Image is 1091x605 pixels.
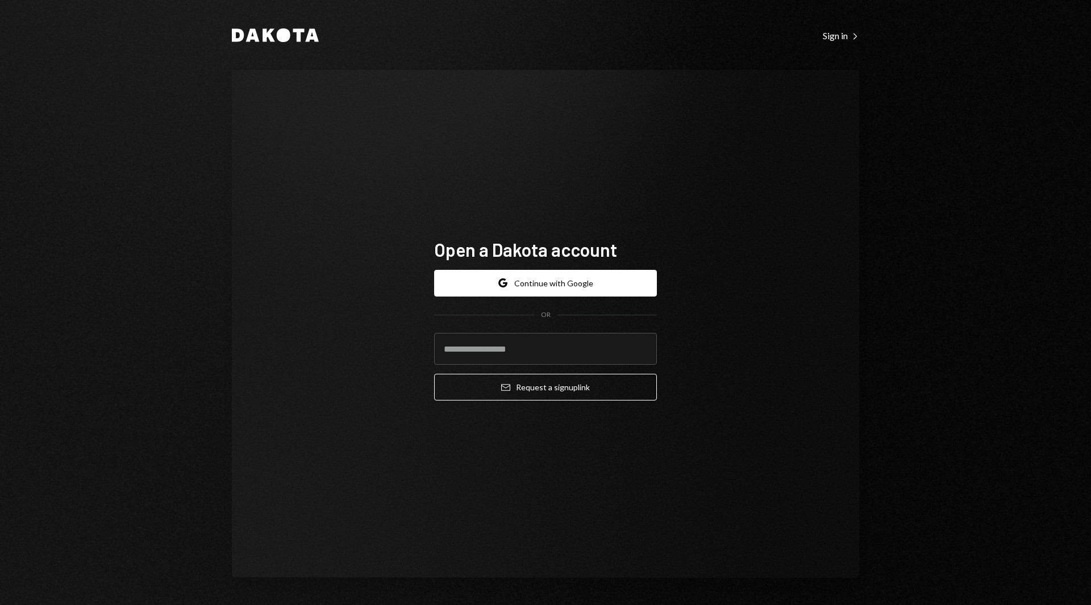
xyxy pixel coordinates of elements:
div: OR [541,310,551,320]
a: Sign in [823,29,859,41]
button: Request a signuplink [434,374,657,400]
h1: Open a Dakota account [434,238,657,261]
button: Continue with Google [434,270,657,297]
div: Sign in [823,30,859,41]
